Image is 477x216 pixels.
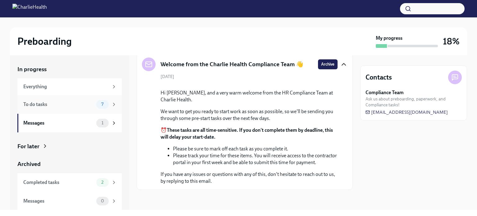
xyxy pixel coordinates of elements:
[376,35,402,42] strong: My progress
[23,198,94,205] div: Messages
[17,114,122,132] a: Messages1
[17,192,122,210] a: Messages0
[23,120,94,126] div: Messages
[17,142,39,150] div: For later
[17,173,122,192] a: Completed tasks2
[161,127,333,140] strong: These tasks are all time-sensitive. If you don't complete them by deadline, this will delay your ...
[161,127,338,140] p: ⏰
[161,108,338,122] p: We want to get you ready to start work as soon as possible, so we'll be sending you through some ...
[23,83,109,90] div: Everything
[17,35,72,48] h2: Preboarding
[98,121,107,125] span: 1
[318,59,338,69] button: Archive
[161,90,338,103] p: Hi [PERSON_NAME], and a very warm welcome from the HR Compliance Team at Charlie Health.
[23,179,94,186] div: Completed tasks
[17,160,122,168] a: Archived
[366,89,404,96] strong: Compliance Team
[366,96,462,108] span: Ask us about preboarding, paperwork, and Compliance tasks!
[12,4,47,14] img: CharlieHealth
[98,102,107,107] span: 7
[173,152,338,166] li: Please track your time for these items. You will receive access to the contractor portal in your ...
[17,142,122,150] a: For later
[173,145,338,152] li: Please be sure to mark off each task as you complete it.
[366,73,392,82] h4: Contacts
[321,61,334,67] span: Archive
[17,95,122,114] a: To do tasks7
[97,199,108,203] span: 0
[17,78,122,95] a: Everything
[443,36,460,47] h3: 18%
[23,101,94,108] div: To do tasks
[161,171,338,185] p: If you have any issues or questions with any of this, don't hesitate to reach out to us, by reply...
[161,74,174,80] span: [DATE]
[366,109,448,115] a: [EMAIL_ADDRESS][DOMAIN_NAME]
[17,65,122,73] a: In progress
[98,180,107,185] span: 2
[161,60,303,68] h5: Welcome from the Charlie Health Compliance Team 👋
